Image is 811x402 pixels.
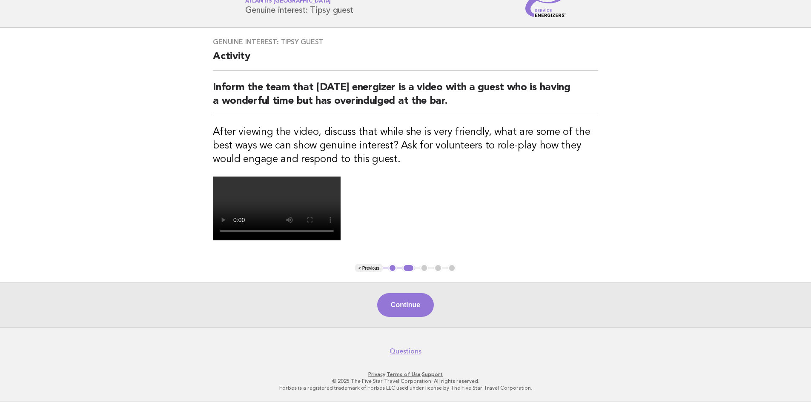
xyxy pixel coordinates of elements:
[402,264,415,272] button: 2
[145,378,666,385] p: © 2025 The Five Star Travel Corporation. All rights reserved.
[387,371,421,377] a: Terms of Use
[145,371,666,378] p: · ·
[388,264,397,272] button: 1
[422,371,443,377] a: Support
[213,81,598,115] h2: Inform the team that [DATE] energizer is a video with a guest who is having a wonderful time but ...
[213,125,598,166] h3: After viewing the video, discuss that while she is very friendly, what are some of the best ways ...
[355,264,383,272] button: < Previous
[145,385,666,391] p: Forbes is a registered trademark of Forbes LLC used under license by The Five Star Travel Corpora...
[390,347,421,356] a: Questions
[368,371,385,377] a: Privacy
[377,293,434,317] button: Continue
[213,50,598,71] h2: Activity
[213,38,598,46] h3: Genuine interest: Tipsy guest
